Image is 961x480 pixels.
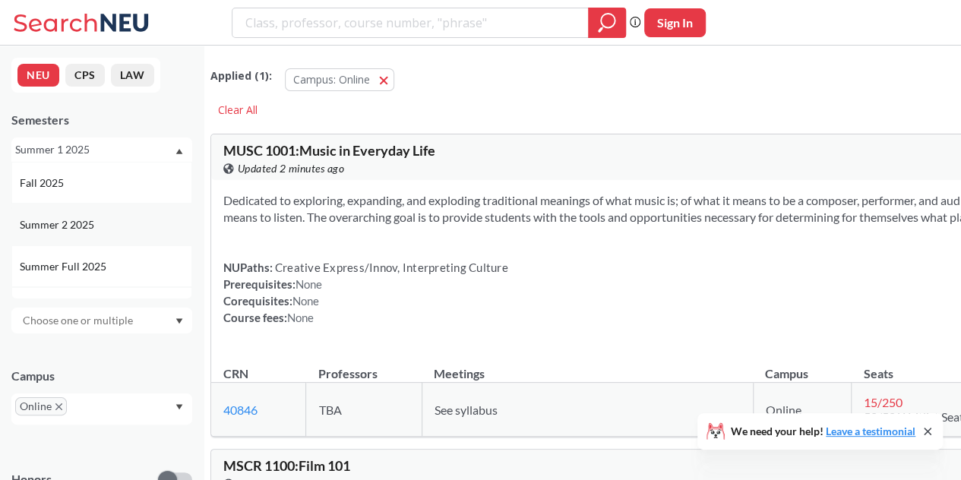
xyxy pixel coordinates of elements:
[223,403,258,417] a: 40846
[293,72,370,87] span: Campus: Online
[435,403,498,417] span: See syllabus
[17,64,59,87] button: NEU
[15,397,67,415] span: OnlineX to remove pill
[11,368,192,384] div: Campus
[223,259,508,326] div: NUPaths: Prerequisites: Corequisites: Course fees:
[273,261,508,274] span: Creative Express/Innov, Interpreting Culture
[11,137,192,162] div: Summer 1 2025Dropdown arrowFall 2025Summer 2 2025Summer Full 2025Summer 1 2025Spring 2025Fall 202...
[296,277,323,291] span: None
[175,318,183,324] svg: Dropdown arrow
[588,8,626,38] div: magnifying glass
[306,383,422,437] td: TBA
[238,160,345,177] span: Updated 2 minutes ago
[175,148,183,154] svg: Dropdown arrow
[15,311,143,330] input: Choose one or multiple
[598,12,616,33] svg: magnifying glass
[55,403,62,410] svg: X to remove pill
[731,426,915,437] span: We need your help!
[285,68,394,91] button: Campus: Online
[287,311,315,324] span: None
[20,175,67,191] span: Fall 2025
[753,350,851,383] th: Campus
[210,68,272,84] span: Applied ( 1 ):
[11,393,192,425] div: OnlineX to remove pillDropdown arrow
[864,395,903,409] span: 15 / 250
[223,142,435,159] span: MUSC 1001 : Music in Everyday Life
[15,141,174,158] div: Summer 1 2025
[292,294,320,308] span: None
[11,112,192,128] div: Semesters
[244,10,577,36] input: Class, professor, course number, "phrase"
[644,8,706,37] button: Sign In
[65,64,105,87] button: CPS
[826,425,915,437] a: Leave a testimonial
[11,308,192,333] div: Dropdown arrow
[753,383,851,437] td: Online
[20,258,109,275] span: Summer Full 2025
[111,64,154,87] button: LAW
[20,216,97,233] span: Summer 2 2025
[223,457,350,474] span: MSCR 1100 : Film 101
[210,99,265,122] div: Clear All
[422,350,753,383] th: Meetings
[223,365,248,382] div: CRN
[306,350,422,383] th: Professors
[175,404,183,410] svg: Dropdown arrow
